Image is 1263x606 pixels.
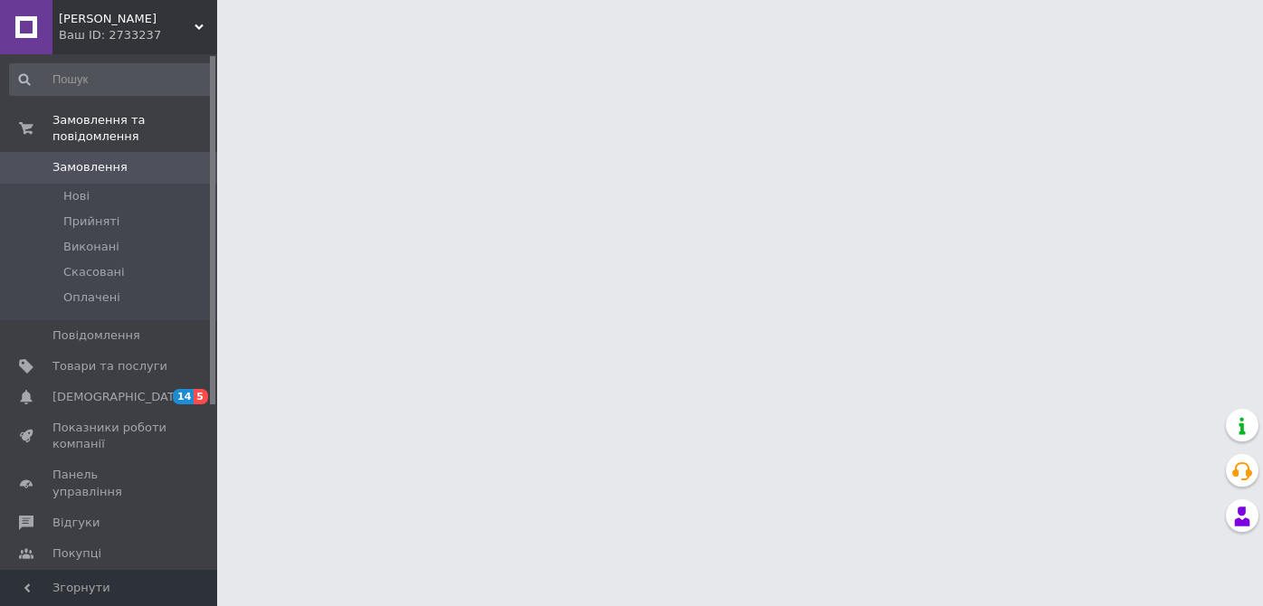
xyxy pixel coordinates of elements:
[63,264,125,280] span: Скасовані
[52,467,167,499] span: Панель управління
[52,515,100,531] span: Відгуки
[63,289,120,306] span: Оплачені
[52,389,186,405] span: [DEMOGRAPHIC_DATA]
[9,63,214,96] input: Пошук
[194,389,208,404] span: 5
[52,159,128,175] span: Замовлення
[52,545,101,562] span: Покупці
[52,420,167,452] span: Показники роботи компанії
[63,213,119,230] span: Прийняті
[52,112,217,145] span: Замовлення та повідомлення
[59,11,195,27] span: WOOD UKRDIM
[173,389,194,404] span: 14
[52,358,167,374] span: Товари та послуги
[59,27,217,43] div: Ваш ID: 2733237
[63,188,90,204] span: Нові
[63,239,119,255] span: Виконані
[52,327,140,344] span: Повідомлення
